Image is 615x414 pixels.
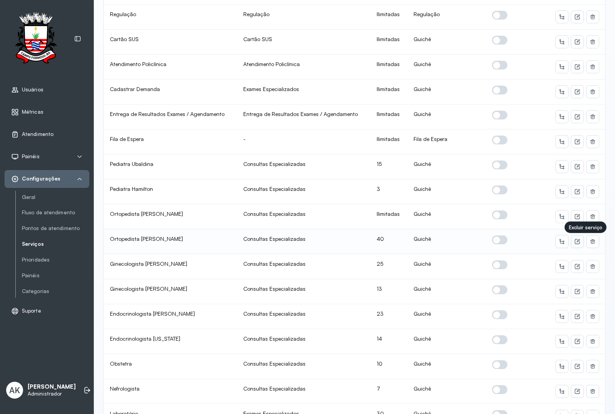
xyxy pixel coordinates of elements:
td: Guichê [407,329,486,354]
td: 25 [371,254,408,279]
a: Serviços [22,241,89,247]
td: Guichê [407,104,486,129]
div: Consultas Especializadas [243,360,364,367]
td: Guichê [407,179,486,204]
a: Atendimento [11,131,83,138]
a: Geral [22,194,89,200]
a: Painéis [22,272,89,279]
div: Exames Especializados [243,86,364,93]
div: Consultas Especializadas [243,210,364,217]
div: Regulação [243,11,364,18]
td: Guichê [407,154,486,179]
td: 15 [371,154,408,179]
td: Guichê [407,279,486,304]
span: Atendimento [22,131,53,137]
td: 23 [371,304,408,329]
p: Administrador [28,391,76,397]
td: Guichê [407,79,486,104]
td: Guichê [407,30,486,55]
td: Pediatra Ubaldina [104,154,237,179]
a: Usuários [11,86,83,94]
td: Ilimitadas [371,104,408,129]
span: Usuários [22,86,43,93]
td: Guichê [407,379,486,404]
a: Prioridades [22,257,89,263]
span: Painéis [22,153,40,160]
td: 3 [371,179,408,204]
a: Serviços [22,239,89,249]
td: Pediatra Hamilton [104,179,237,204]
td: Cadastrar Demanda [104,79,237,104]
div: Consultas Especializadas [243,310,364,317]
div: Consultas Especializadas [243,185,364,192]
td: Regulação [104,5,237,30]
td: Guichê [407,229,486,254]
td: Ilimitadas [371,55,408,79]
td: Fila de Espera [407,129,486,154]
div: Entrega de Resultados Exames / Agendamento [243,111,364,118]
div: Consultas Especializadas [243,335,364,342]
a: Fluxo de atendimento [22,209,89,216]
td: Endocrinologista [US_STATE] [104,329,237,354]
div: Consultas Especializadas [243,385,364,392]
td: Nefrologista [104,379,237,404]
td: Entrega de Resultados Exames / Agendamento [104,104,237,129]
div: Consultas Especializadas [243,260,364,267]
p: [PERSON_NAME] [28,383,76,391]
td: Ilimitadas [371,129,408,154]
td: Ginecologista [PERSON_NAME] [104,279,237,304]
div: Atendimento Policlínica [243,61,364,68]
td: 40 [371,229,408,254]
a: Pontos de atendimento [22,224,89,233]
div: Consultas Especializadas [243,235,364,242]
div: - [243,136,364,142]
td: Ilimitadas [371,30,408,55]
td: Obstetra [104,354,237,379]
a: Categorias [22,286,89,296]
td: Ilimitadas [371,204,408,229]
a: Pontos de atendimento [22,225,89,232]
span: Configurações [22,176,60,182]
span: Suporte [22,308,41,314]
td: 14 [371,329,408,354]
td: Cartão SUS [104,30,237,55]
td: Ginecologista [PERSON_NAME] [104,254,237,279]
td: Guichê [407,304,486,329]
a: Métricas [11,108,83,116]
div: Cartão SUS [243,36,364,43]
td: Ortopedista [PERSON_NAME] [104,229,237,254]
div: Consultas Especializadas [243,161,364,167]
td: Atendimento Policlínica [104,55,237,79]
a: Fluxo de atendimento [22,208,89,217]
td: Endocrinologista [PERSON_NAME] [104,304,237,329]
td: Guichê [407,55,486,79]
img: Logotipo do estabelecimento [8,12,63,66]
a: Categorias [22,288,89,295]
td: Guichê [407,354,486,379]
td: Guichê [407,254,486,279]
div: Consultas Especializadas [243,285,364,292]
a: Prioridades [22,255,89,265]
a: Geral [22,192,89,202]
td: Regulação [407,5,486,30]
td: Ilimitadas [371,5,408,30]
span: Métricas [22,109,43,115]
td: 13 [371,279,408,304]
td: Ilimitadas [371,79,408,104]
a: Painéis [22,271,89,280]
td: Fila de Espera [104,129,237,154]
td: Ortopedista [PERSON_NAME] [104,204,237,229]
td: 10 [371,354,408,379]
td: 7 [371,379,408,404]
td: Guichê [407,204,486,229]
